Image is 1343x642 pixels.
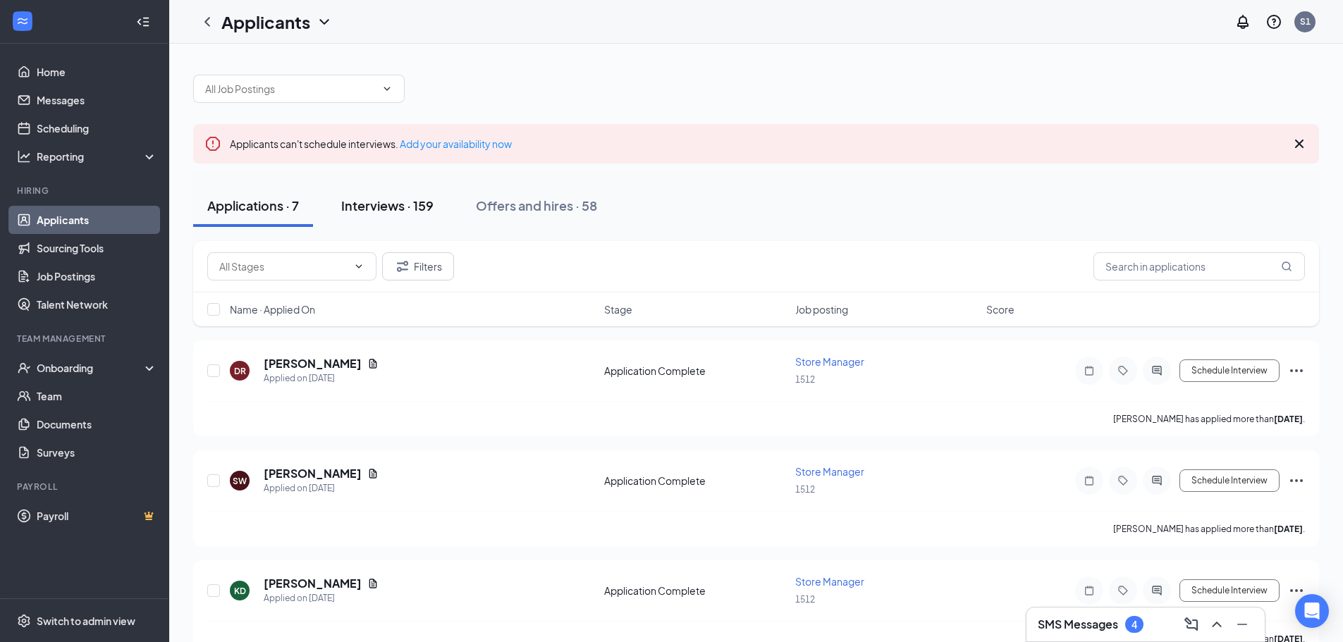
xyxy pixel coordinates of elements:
[233,475,247,487] div: SW
[604,364,787,378] div: Application Complete
[795,575,864,588] span: Store Manager
[795,484,815,495] span: 1512
[234,365,246,377] div: DR
[1180,613,1203,636] button: ComposeMessage
[17,185,154,197] div: Hiring
[1291,135,1308,152] svg: Cross
[37,438,157,467] a: Surveys
[199,13,216,30] svg: ChevronLeft
[37,382,157,410] a: Team
[264,356,362,371] h5: [PERSON_NAME]
[604,302,632,316] span: Stage
[207,197,299,214] div: Applications · 7
[1081,585,1098,596] svg: Note
[37,262,157,290] a: Job Postings
[264,591,379,605] div: Applied on [DATE]
[37,502,157,530] a: PayrollCrown
[37,234,157,262] a: Sourcing Tools
[1183,616,1200,633] svg: ComposeMessage
[37,410,157,438] a: Documents
[230,137,512,150] span: Applicants can't schedule interviews.
[1113,523,1305,535] p: [PERSON_NAME] has applied more than .
[604,584,787,598] div: Application Complete
[1265,13,1282,30] svg: QuestionInfo
[341,197,434,214] div: Interviews · 159
[1206,613,1228,636] button: ChevronUp
[37,290,157,319] a: Talent Network
[37,58,157,86] a: Home
[1148,365,1165,376] svg: ActiveChat
[1115,585,1132,596] svg: Tag
[264,371,379,385] div: Applied on [DATE]
[1274,414,1303,424] b: [DATE]
[1288,362,1305,379] svg: Ellipses
[37,361,145,375] div: Onboarding
[1179,579,1280,602] button: Schedule Interview
[1081,475,1098,486] svg: Note
[219,259,348,274] input: All Stages
[353,261,364,272] svg: ChevronDown
[234,585,246,597] div: KD
[1081,365,1098,376] svg: Note
[1148,475,1165,486] svg: ActiveChat
[1274,524,1303,534] b: [DATE]
[1115,475,1132,486] svg: Tag
[316,13,333,30] svg: ChevronDown
[381,83,393,94] svg: ChevronDown
[230,302,315,316] span: Name · Applied On
[37,614,135,628] div: Switch to admin view
[400,137,512,150] a: Add your availability now
[1179,359,1280,382] button: Schedule Interview
[264,481,379,495] div: Applied on [DATE]
[17,614,31,628] svg: Settings
[264,576,362,591] h5: [PERSON_NAME]
[1288,582,1305,599] svg: Ellipses
[367,468,379,479] svg: Document
[205,81,376,97] input: All Job Postings
[1295,594,1329,628] div: Open Intercom Messenger
[17,361,31,375] svg: UserCheck
[37,86,157,114] a: Messages
[37,114,157,142] a: Scheduling
[604,474,787,488] div: Application Complete
[1113,413,1305,425] p: [PERSON_NAME] has applied more than .
[1115,365,1132,376] svg: Tag
[1234,13,1251,30] svg: Notifications
[1231,613,1253,636] button: Minimize
[795,355,864,368] span: Store Manager
[795,302,848,316] span: Job posting
[1234,616,1251,633] svg: Minimize
[367,358,379,369] svg: Document
[1288,472,1305,489] svg: Ellipses
[17,333,154,345] div: Team Management
[1148,585,1165,596] svg: ActiveChat
[1132,619,1137,631] div: 4
[1208,616,1225,633] svg: ChevronUp
[1281,261,1292,272] svg: MagnifyingGlass
[476,197,597,214] div: Offers and hires · 58
[986,302,1014,316] span: Score
[37,206,157,234] a: Applicants
[795,594,815,605] span: 1512
[367,578,379,589] svg: Document
[204,135,221,152] svg: Error
[17,149,31,163] svg: Analysis
[394,258,411,275] svg: Filter
[136,15,150,29] svg: Collapse
[1179,469,1280,492] button: Schedule Interview
[37,149,158,163] div: Reporting
[264,466,362,481] h5: [PERSON_NAME]
[1300,16,1311,27] div: S1
[221,10,310,34] h1: Applicants
[795,374,815,385] span: 1512
[17,481,154,493] div: Payroll
[1093,252,1305,280] input: Search in applications
[16,14,30,28] svg: WorkstreamLogo
[1038,617,1118,632] h3: SMS Messages
[795,465,864,478] span: Store Manager
[382,252,454,280] button: Filter Filters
